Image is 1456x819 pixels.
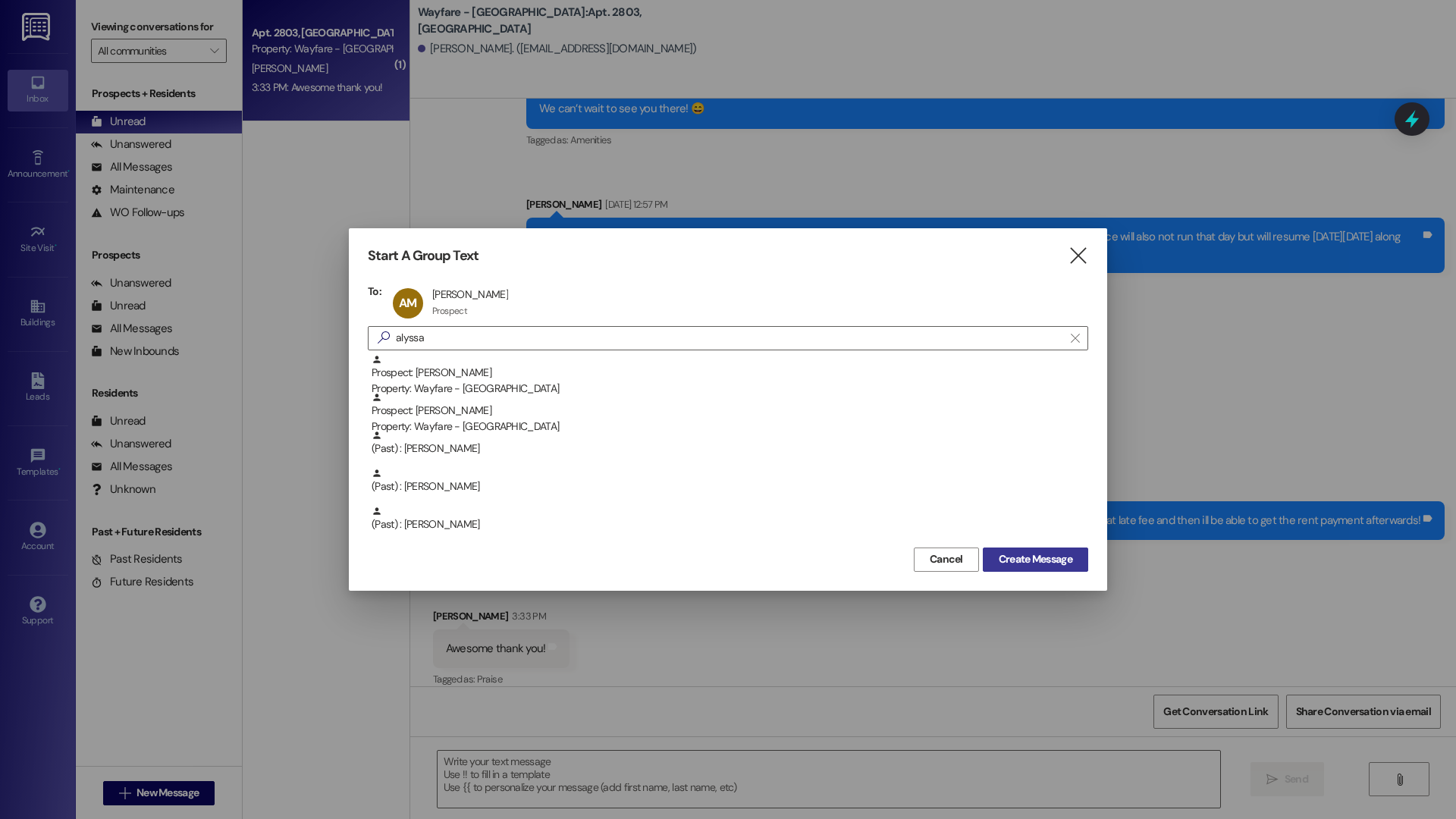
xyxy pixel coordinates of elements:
[368,506,1088,544] div: (Past) : [PERSON_NAME]
[372,468,1088,494] div: (Past) : [PERSON_NAME]
[372,392,1088,435] div: Prospect: [PERSON_NAME]
[999,551,1072,567] span: Create Message
[372,506,1088,532] div: (Past) : [PERSON_NAME]
[372,430,1088,457] div: (Past) : [PERSON_NAME]
[368,468,1088,506] div: (Past) : [PERSON_NAME]
[372,419,1088,435] div: Property: Wayfare - [GEOGRAPHIC_DATA]
[372,330,396,346] i: 
[396,328,1063,349] input: Search for any contact or apartment
[399,295,416,311] span: AM
[372,354,1088,397] div: Prospect: [PERSON_NAME]
[368,354,1088,392] div: Prospect: [PERSON_NAME]Property: Wayfare - [GEOGRAPHIC_DATA]
[368,284,381,298] h3: To:
[368,392,1088,430] div: Prospect: [PERSON_NAME]Property: Wayfare - [GEOGRAPHIC_DATA]
[368,247,479,265] h3: Start A Group Text
[432,305,467,317] div: Prospect
[1068,248,1088,264] i: 
[368,430,1088,468] div: (Past) : [PERSON_NAME]
[914,548,979,572] button: Cancel
[1071,332,1079,344] i: 
[930,551,963,567] span: Cancel
[432,287,508,301] div: [PERSON_NAME]
[1063,327,1087,350] button: Clear text
[372,381,1088,397] div: Property: Wayfare - [GEOGRAPHIC_DATA]
[983,548,1088,572] button: Create Message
